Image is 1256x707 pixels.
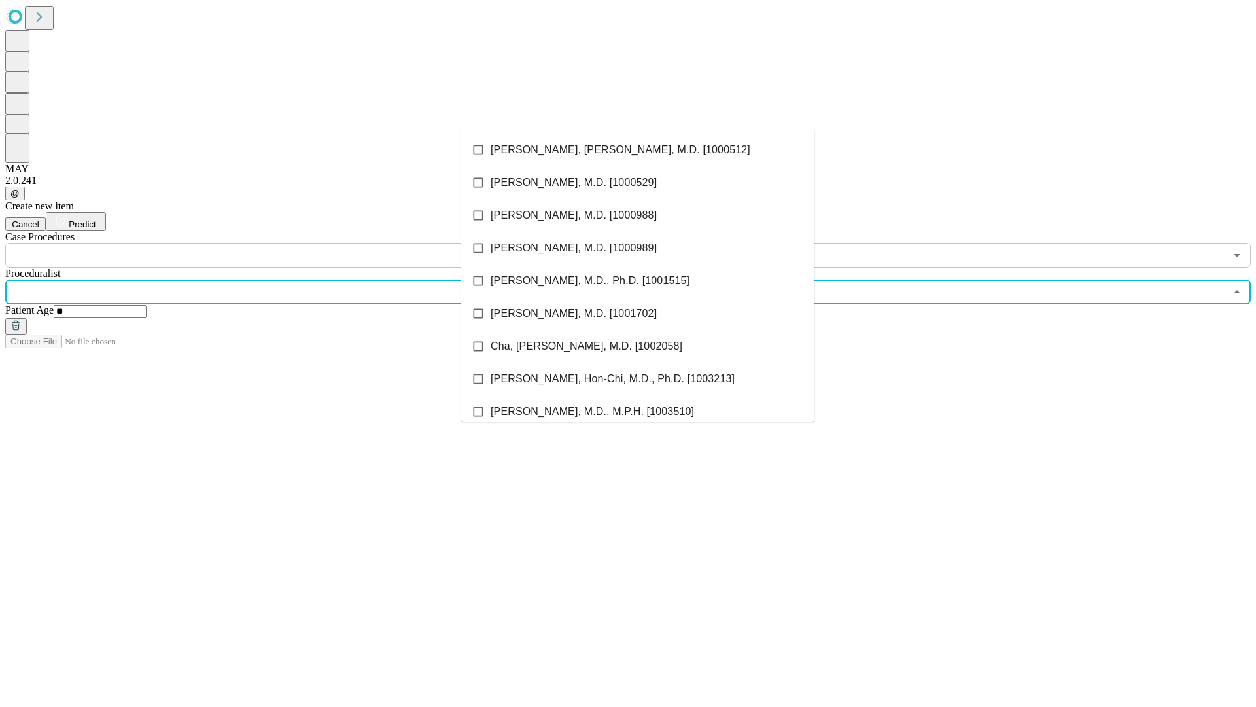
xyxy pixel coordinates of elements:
[5,217,46,231] button: Cancel
[491,273,689,289] span: [PERSON_NAME], M.D., Ph.D. [1001515]
[491,306,657,321] span: [PERSON_NAME], M.D. [1001702]
[491,338,682,354] span: Cha, [PERSON_NAME], M.D. [1002058]
[1228,246,1246,264] button: Open
[5,163,1251,175] div: MAY
[5,231,75,242] span: Scheduled Procedure
[46,212,106,231] button: Predict
[491,175,657,190] span: [PERSON_NAME], M.D. [1000529]
[5,268,60,279] span: Proceduralist
[5,200,74,211] span: Create new item
[1228,283,1246,301] button: Close
[5,175,1251,187] div: 2.0.241
[491,240,657,256] span: [PERSON_NAME], M.D. [1000989]
[491,371,735,387] span: [PERSON_NAME], Hon-Chi, M.D., Ph.D. [1003213]
[5,187,25,200] button: @
[5,304,54,316] span: Patient Age
[491,404,694,420] span: [PERSON_NAME], M.D., M.P.H. [1003510]
[10,189,20,198] span: @
[491,142,750,158] span: [PERSON_NAME], [PERSON_NAME], M.D. [1000512]
[69,219,96,229] span: Predict
[491,208,657,223] span: [PERSON_NAME], M.D. [1000988]
[12,219,39,229] span: Cancel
